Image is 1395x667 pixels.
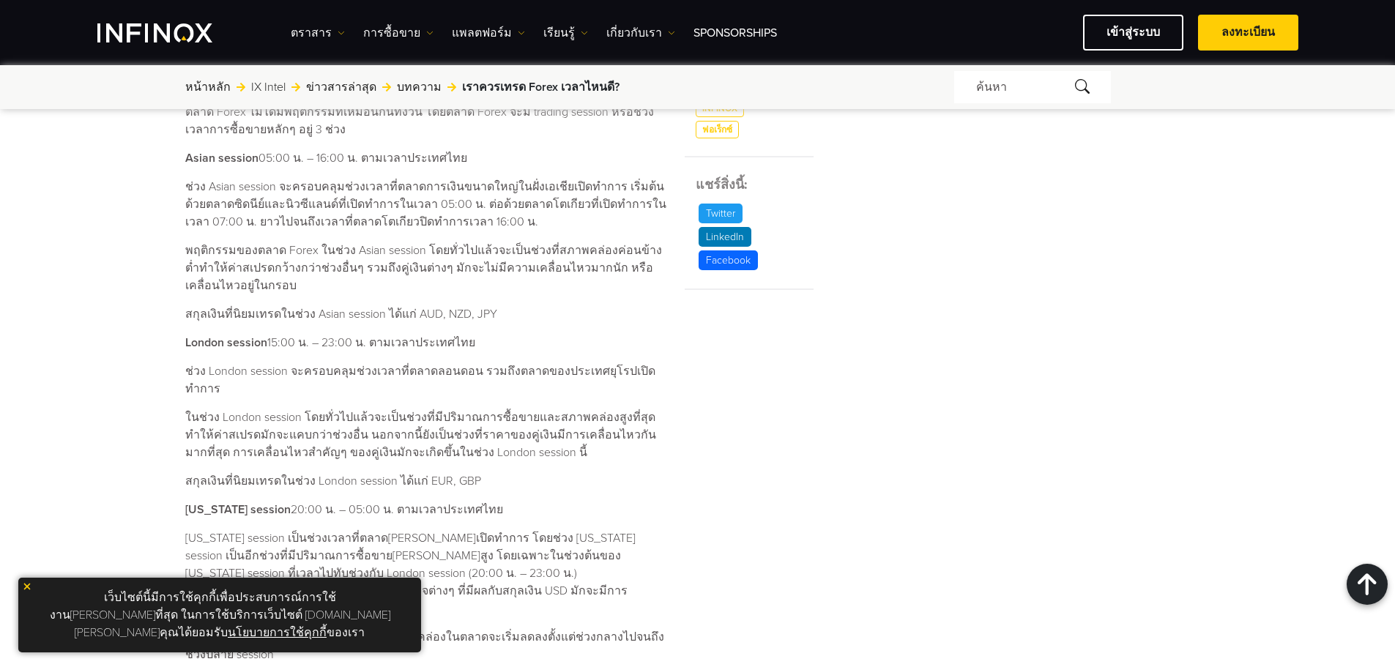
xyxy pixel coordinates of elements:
a: ตราสาร [291,24,345,42]
img: yellow close icon [22,581,32,592]
p: พฤติกรรมของตลาด Forex ในช่วง Asian session โดยทั่วไปแล้วจะเป็นช่วงที่สภาพคล่องค่อนข้างต่ำทำให้ค่า... [185,242,667,294]
a: นโยบายการใช้คุกกี้ [228,625,327,640]
p: สกุลเงินที่นิยมเทรดในช่วง Asian session ได้แก่ AUD, NZD, JPY [185,305,667,323]
strong: London session [185,335,267,350]
a: Facebook [696,250,761,270]
a: เข้าสู่ระบบ [1083,15,1183,51]
a: เรียนรู้ [543,24,588,42]
a: ลงทะเบียน [1198,15,1298,51]
img: arrow-right [291,83,300,92]
h5: แชร์สิ่งนี้: [696,175,813,195]
strong: [US_STATE] session [185,502,291,517]
p: 15:00 น. – 23:00 น. ตามเวลาประเทศไทย [185,334,667,351]
p: ช่วง London session จะครอบคลุมช่วงเวลาที่ตลาดลอนดอน รวมถึงตลาดของประเทศยุโรปเปิดทำการ [185,362,667,398]
p: 05:00 น. – 16:00 น. ตามเวลาประเทศไทย [185,149,667,167]
a: ข่าวสารล่าสุด [306,78,376,96]
img: arrow-right [382,83,391,92]
a: แพลตฟอร์ม [452,24,525,42]
p: Twitter [699,204,743,223]
p: ในช่วง London session โดยทั่วไปแล้วจะเป็นช่วงที่มีปริมาณการซื้อขายและสภาพคล่องสูงที่สุด ทำให้ค่าส... [185,409,667,461]
img: arrow-right [447,83,456,92]
p: อย่างไรก็ตาม ปริมาณการซื้อขายรวมถึงสภาพคล่องในตลาดจะเริ่มลดลงตั้งแต่ช่วงกลางไปจนถึงช่วงปลาย session [185,628,667,663]
img: arrow-right [237,83,245,92]
a: หน้าหลัก [185,78,231,96]
p: ช่วง Asian session จะครอบคลุมช่วงเวลาที่ตลาดการเงินขนาดใหญ่ในฝั่งเอเชียเปิดทำการ เริ่มต้นด้วยตลาด... [185,178,667,231]
a: Sponsorships [693,24,777,42]
p: [US_STATE] session เป็นช่วงเวลาที่ตลาด[PERSON_NAME]เปิดทำการ โดยช่วง [US_STATE] session เป็นอีกช่... [185,529,667,617]
p: เวลาที่ตลาด Forex เปิดทำการซื้อขายคือตลอด 24 ชั่วโมง สัปดาห์ละ 5 วัน (จันทร์ – ศุกร์) แต่ตลาด For... [185,86,667,138]
a: INFINOX Logo [97,23,247,42]
a: Twitter [696,204,745,223]
span: เราควรเทรด Forex เวลาไหนดี? [462,78,620,96]
a: บทความ [397,78,442,96]
p: เว็บไซต์นี้มีการใช้คุกกี้เพื่อประสบการณ์การใช้งาน[PERSON_NAME]ที่สุด ในการใช้บริการเว็บไซต์ [DOMA... [26,585,414,645]
a: การซื้อขาย [363,24,434,42]
strong: Asian session [185,151,258,165]
a: LinkedIn [696,227,754,247]
p: 20:00 น. – 05:00 น. ตามเวลาประเทศไทย [185,501,667,518]
a: เกี่ยวกับเรา [606,24,675,42]
p: LinkedIn [699,227,751,247]
a: ฟอเร็กซ์ [696,121,739,138]
div: ค้นหา [954,71,1111,103]
p: Facebook [699,250,758,270]
p: สกุลเงินที่นิยมเทรดในช่วง London session ได้แก่ EUR, GBP [185,472,667,490]
a: IX Intel [251,78,286,96]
